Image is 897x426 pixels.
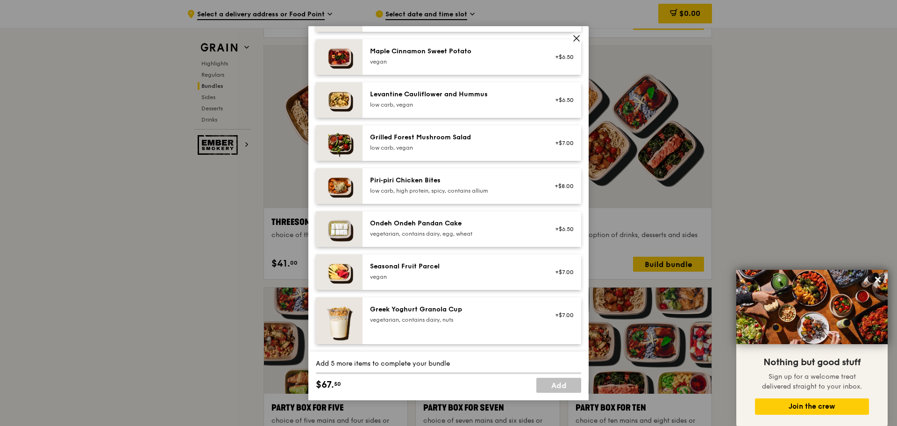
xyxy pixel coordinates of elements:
[370,58,538,65] div: vegan
[549,139,574,147] div: +$7.00
[549,182,574,190] div: +$8.00
[334,380,341,388] span: 50
[870,272,885,287] button: Close
[549,268,574,276] div: +$7.00
[549,96,574,104] div: +$6.50
[316,125,363,161] img: daily_normal_Grilled-Forest-Mushroom-Salad-HORZ.jpg
[316,39,363,75] img: daily_normal_Maple_Cinnamon_Sweet_Potato__Horizontal_.jpg
[370,219,538,228] div: Ondeh Ondeh Pandan Cake
[762,373,862,390] span: Sign up for a welcome treat delivered straight to your inbox.
[316,254,363,290] img: daily_normal_Seasonal_Fruit_Parcel__Horizontal_.jpg
[763,357,861,368] span: Nothing but good stuff
[370,305,538,314] div: Greek Yoghurt Granola Cup
[370,316,538,324] div: vegetarian, contains dairy, nuts
[316,378,334,392] span: $67.
[370,273,538,281] div: vegan
[370,187,538,195] div: low carb, high protein, spicy, contains allium
[316,297,363,344] img: daily_normal_Greek_Yoghurt_Granola_Cup.jpeg
[736,270,888,344] img: DSC07876-Edit02-Large.jpeg
[370,47,538,56] div: Maple Cinnamon Sweet Potato
[755,398,869,415] button: Join the crew
[549,225,574,233] div: +$6.50
[370,262,538,271] div: Seasonal Fruit Parcel
[370,133,538,142] div: Grilled Forest Mushroom Salad
[316,168,363,204] img: daily_normal_Piri-Piri-Chicken-Bites-HORZ.jpg
[316,82,363,118] img: daily_normal_Levantine_Cauliflower_and_Hummus__Horizontal_.jpg
[370,230,538,238] div: vegetarian, contains dairy, egg, wheat
[370,144,538,152] div: low carb, vegan
[316,359,581,368] div: Add 5 more items to complete your bundle
[370,90,538,99] div: Levantine Cauliflower and Hummus
[370,176,538,185] div: Piri‑piri Chicken Bites
[370,101,538,108] div: low carb, vegan
[536,378,581,393] a: Add
[549,53,574,61] div: +$6.50
[549,311,574,319] div: +$7.00
[316,211,363,247] img: daily_normal_Ondeh_Ondeh_Pandan_Cake-HORZ.jpg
